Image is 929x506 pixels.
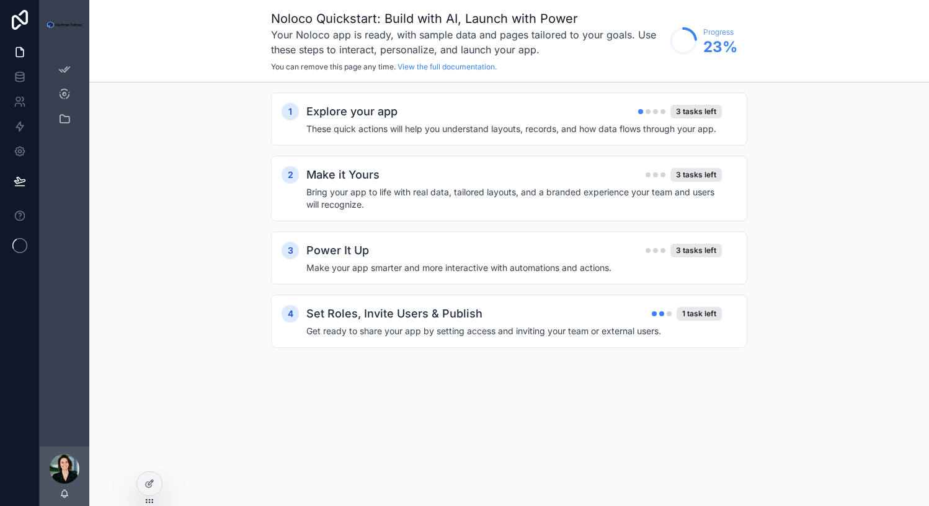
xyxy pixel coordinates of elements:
h1: Noloco Quickstart: Build with AI, Launch with Power [271,10,664,27]
div: scrollable content [40,50,89,146]
span: 23 % [703,37,737,57]
a: View the full documentation. [398,62,497,71]
span: You can remove this page any time. [271,62,396,71]
img: App logo [47,22,82,29]
span: Progress [703,27,737,37]
h3: Your Noloco app is ready, with sample data and pages tailored to your goals. Use these steps to i... [271,27,664,57]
